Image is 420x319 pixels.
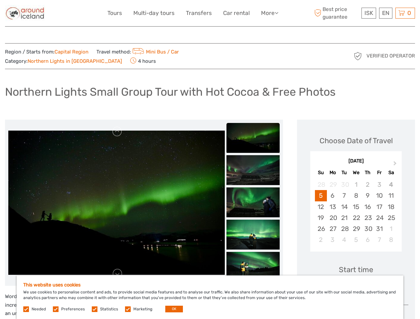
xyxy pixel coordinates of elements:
label: Marketing [133,306,152,312]
div: Choose Sunday, October 19th, 2025 [315,212,327,223]
div: Choose Saturday, October 11th, 2025 [385,190,397,201]
div: Th [362,168,373,177]
div: Choose Tuesday, October 14th, 2025 [339,201,350,212]
div: Fr [373,168,385,177]
div: Choose Sunday, October 12th, 2025 [315,201,327,212]
label: Statistics [100,306,118,312]
span: ISK [364,10,373,16]
span: Travel method: [96,47,179,56]
div: Choose Wednesday, October 8th, 2025 [350,190,362,201]
div: Not available Wednesday, October 1st, 2025 [350,179,362,190]
span: Category: [5,58,122,65]
div: Choose Tuesday, October 21st, 2025 [339,212,350,223]
a: Transfers [186,8,212,18]
div: Not available Tuesday, September 30th, 2025 [339,179,350,190]
h1: Northern Lights Small Group Tour with Hot Cocoa & Free Photos [5,85,336,99]
div: Not available Monday, September 29th, 2025 [327,179,339,190]
a: Mini Bus / Car [131,49,179,55]
img: Around Iceland [5,5,45,21]
span: Best price guarantee [313,6,360,20]
div: Choose Monday, October 20th, 2025 [327,212,339,223]
div: Choose Date of Travel [320,136,393,146]
h5: This website uses cookies [23,282,397,288]
div: We [350,168,362,177]
div: Choose Saturday, October 25th, 2025 [385,212,397,223]
div: Choose Sunday, October 5th, 2025 [315,190,327,201]
img: bc1d2aabe9a142a4b7e73f0ed816b8b0_slider_thumbnail.jpg [226,155,280,185]
span: Verified Operator [366,53,415,59]
div: Tu [339,168,350,177]
div: Choose Thursday, November 6th, 2025 [362,234,373,245]
div: Choose Friday, October 31st, 2025 [373,223,385,234]
button: Open LiveChat chat widget [76,10,84,18]
div: Sa [385,168,397,177]
label: Needed [32,306,46,312]
div: Choose Monday, November 3rd, 2025 [327,234,339,245]
a: Car rental [223,8,250,18]
div: EN [379,8,392,19]
div: Choose Thursday, October 16th, 2025 [362,201,373,212]
span: 4 hours [130,56,156,65]
div: Mo [327,168,339,177]
img: 90fe71c33a0e4898adea39a9e02b5873_slider_thumbnail.png [226,220,280,250]
div: Choose Tuesday, October 7th, 2025 [339,190,350,201]
div: Choose Wednesday, October 22nd, 2025 [350,212,362,223]
div: Su [315,168,327,177]
div: Not available Friday, October 3rd, 2025 [373,179,385,190]
div: Choose Wednesday, October 29th, 2025 [350,223,362,234]
div: Not available Sunday, September 28th, 2025 [315,179,327,190]
img: af83fa3f23d543e69e18620d66ccb65d_slider_thumbnail.jpg [226,187,280,217]
div: Choose Saturday, November 8th, 2025 [385,234,397,245]
div: Choose Monday, October 6th, 2025 [327,190,339,201]
label: Preferences [61,306,85,312]
a: Tours [107,8,122,18]
div: Choose Friday, October 24th, 2025 [373,212,385,223]
img: d322386f0a744a9eb87ac8437f13106d_main_slider.jpg [8,131,225,275]
div: Not available Thursday, October 2nd, 2025 [362,179,373,190]
div: Choose Friday, November 7th, 2025 [373,234,385,245]
img: d322386f0a744a9eb87ac8437f13106d_slider_thumbnail.jpg [226,123,280,153]
div: Choose Sunday, October 26th, 2025 [315,223,327,234]
div: Choose Friday, October 17th, 2025 [373,201,385,212]
a: Capital Region [55,49,88,55]
div: month 2025-10 [312,179,399,245]
div: Choose Saturday, November 1st, 2025 [385,223,397,234]
div: Choose Tuesday, November 4th, 2025 [339,234,350,245]
button: OK [165,306,183,312]
div: We use cookies to personalise content and ads, to provide social media features and to analyse ou... [17,275,403,319]
p: Words alone cannot capture the breathtaking beauty of the Aurora Borealis, also known as the Nort... [5,292,283,318]
div: Choose Wednesday, October 15th, 2025 [350,201,362,212]
div: Choose Monday, October 13th, 2025 [327,201,339,212]
div: Choose Monday, October 27th, 2025 [327,223,339,234]
span: Region / Starts from: [5,49,88,55]
div: Choose Saturday, October 18th, 2025 [385,201,397,212]
button: Next Month [390,159,401,170]
img: 086c1708e4614c6ab864fee645773794_slider_thumbnail.jpeg [226,252,280,282]
div: Start time [339,265,373,275]
a: More [261,8,278,18]
div: Choose Thursday, October 9th, 2025 [362,190,373,201]
p: We're away right now. Please check back later! [9,12,75,17]
div: Choose Thursday, October 23rd, 2025 [362,212,373,223]
div: Choose Friday, October 10th, 2025 [373,190,385,201]
a: Northern Lights in [GEOGRAPHIC_DATA] [28,58,122,64]
div: Choose Wednesday, November 5th, 2025 [350,234,362,245]
span: 0 [406,10,412,16]
img: verified_operator_grey_128.png [352,51,363,61]
div: [DATE] [310,158,402,165]
div: Choose Thursday, October 30th, 2025 [362,223,373,234]
a: Multi-day tours [133,8,175,18]
div: Choose Sunday, November 2nd, 2025 [315,234,327,245]
div: Not available Saturday, October 4th, 2025 [385,179,397,190]
div: Choose Tuesday, October 28th, 2025 [339,223,350,234]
